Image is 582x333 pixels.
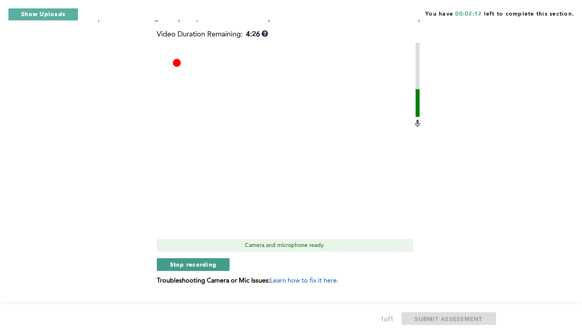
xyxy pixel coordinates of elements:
[157,239,413,252] div: Camera and microphone ready.
[170,261,217,268] span: Stop recording
[455,11,482,17] span: 00:02:12
[415,315,482,323] span: SUBMIT ASSESSMENT
[157,278,270,284] b: Troubleshooting Camera or Mic Issues:
[380,314,394,325] div: 1 of 1
[8,8,78,21] button: Show Uploads
[425,8,574,18] span: You have left to complete this section.
[157,30,268,39] div: Video Duration Remaining:
[246,30,260,39] b: 4:26
[157,258,230,271] button: Stop recording
[270,278,338,284] span: Learn how to fix it here.
[402,312,496,325] button: SUBMIT ASSESSMENT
